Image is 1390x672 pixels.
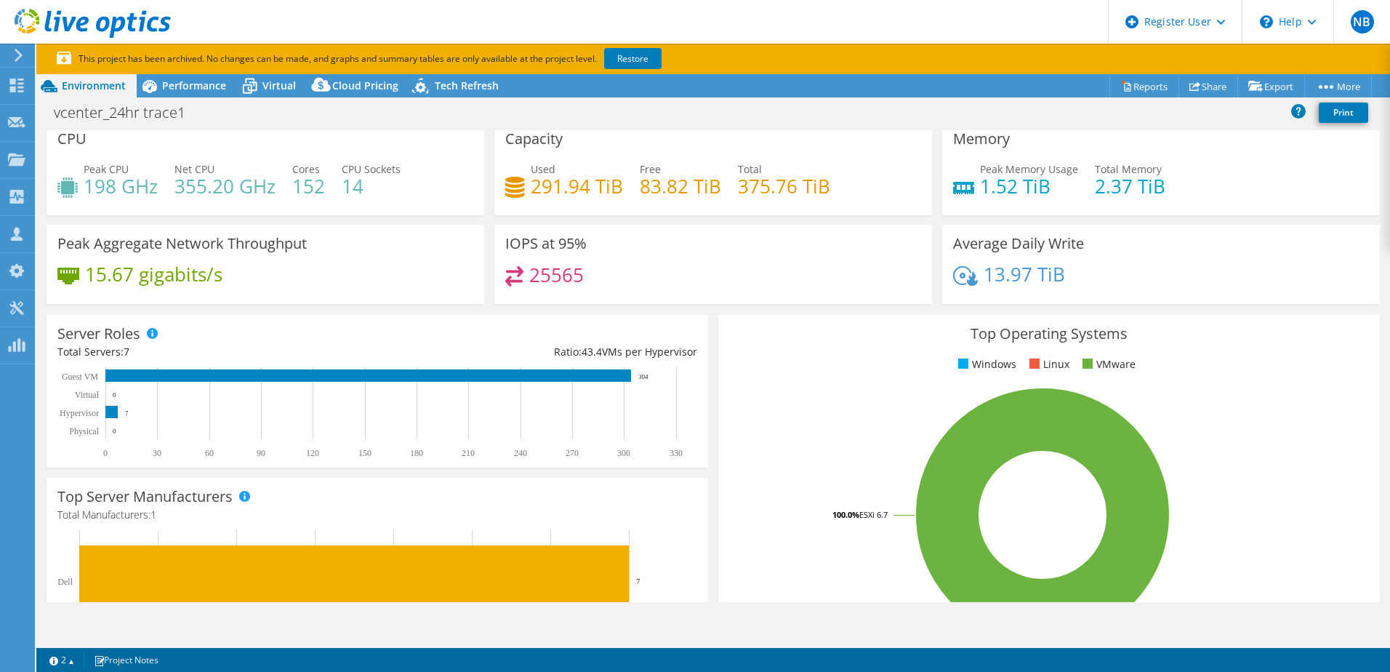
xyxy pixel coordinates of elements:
[153,448,161,458] text: 30
[75,390,100,400] text: Virtual
[174,162,214,176] span: Net CPU
[953,131,1010,147] h3: Memory
[1026,356,1069,372] li: Linux
[529,267,584,283] h4: 25565
[636,577,640,585] text: 7
[377,344,697,360] div: Ratio: VMs per Hypervisor
[125,409,129,417] text: 7
[174,178,276,194] h4: 355.20 GHz
[113,428,116,435] text: 0
[1260,15,1273,28] svg: \n
[984,266,1065,282] h4: 13.97 TiB
[980,162,1078,176] span: Peak Memory Usage
[566,448,579,458] text: 270
[57,51,769,67] p: This project has been archived. No changes can be made, and graphs and summary tables are only av...
[162,79,226,92] span: Performance
[39,651,84,669] a: 2
[1079,356,1136,372] li: VMware
[60,408,99,418] text: Hypervisor
[1095,162,1162,176] span: Total Memory
[670,448,683,458] text: 330
[57,131,87,147] h3: CPU
[604,48,662,69] a: Restore
[514,448,527,458] text: 240
[531,162,555,176] span: Used
[1178,75,1238,97] a: Share
[1319,103,1368,123] a: Print
[832,509,859,520] tspan: 100.0%
[953,236,1084,252] h3: Average Daily Write
[84,178,158,194] h4: 198 GHz
[262,79,296,92] span: Virtual
[113,391,116,399] text: 0
[980,178,1078,194] h4: 1.52 TiB
[640,178,721,194] h4: 83.82 TiB
[638,373,648,380] text: 304
[1109,75,1179,97] a: Reports
[738,178,830,194] h4: 375.76 TiB
[57,577,73,587] text: Dell
[531,178,623,194] h4: 291.94 TiB
[617,448,630,458] text: 300
[955,356,1016,372] li: Windows
[150,508,156,521] span: 1
[859,509,888,520] tspan: ESXi 6.7
[84,651,169,669] a: Project Notes
[205,448,214,458] text: 60
[1095,178,1165,194] h4: 2.37 TiB
[342,178,401,194] h4: 14
[124,345,129,359] span: 7
[57,326,140,342] h3: Server Roles
[62,372,98,382] text: Guest VM
[69,426,99,436] text: Physical
[292,178,325,194] h4: 152
[505,236,587,252] h3: IOPS at 95%
[640,162,661,176] span: Free
[257,448,265,458] text: 90
[332,79,398,92] span: Cloud Pricing
[57,236,307,252] h3: Peak Aggregate Network Throughput
[729,326,1369,342] h3: Top Operating Systems
[1237,75,1305,97] a: Export
[306,448,319,458] text: 120
[292,162,320,176] span: Cores
[582,345,602,359] span: 43.4
[358,448,371,458] text: 150
[505,131,563,147] h3: Capacity
[738,162,762,176] span: Total
[85,266,222,282] h4: 15.67 gigabits/s
[342,162,401,176] span: CPU Sockets
[103,448,108,458] text: 0
[57,344,377,360] div: Total Servers:
[57,507,697,523] h4: Total Manufacturers:
[84,162,129,176] span: Peak CPU
[410,448,423,458] text: 180
[1351,10,1374,33] span: NB
[462,448,475,458] text: 210
[435,79,499,92] span: Tech Refresh
[57,489,233,505] h3: Top Server Manufacturers
[1304,75,1372,97] a: More
[62,79,126,92] span: Environment
[47,105,208,121] h1: vcenter_24hr trace1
